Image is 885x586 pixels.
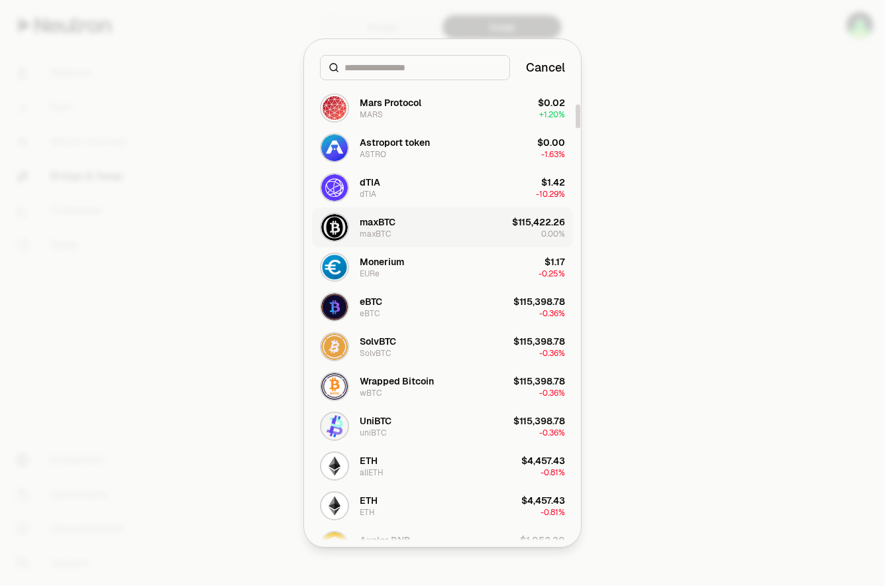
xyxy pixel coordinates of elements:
[360,215,395,229] div: maxBTC
[537,136,565,149] div: $0.00
[360,348,391,359] div: SolvBTC
[321,254,348,280] img: EURe Logo
[521,454,565,467] div: $4,457.43
[360,414,391,428] div: UniBTC
[321,373,348,400] img: wBTC Logo
[312,406,573,446] button: uniBTC LogoUniBTCuniBTC$115,398.78-0.36%
[321,214,348,241] img: maxBTC Logo
[541,176,565,189] div: $1.42
[545,255,565,268] div: $1.17
[321,95,348,121] img: MARS Logo
[321,333,348,360] img: SolvBTC Logo
[312,486,573,526] button: ETH LogoETHETH$4,457.43-0.81%
[513,295,565,308] div: $115,398.78
[539,308,565,319] span: -0.36%
[513,335,565,348] div: $115,398.78
[360,534,411,547] div: Axelar BNB
[360,507,375,518] div: ETH
[541,229,565,239] span: 0.00%
[539,268,565,279] span: -0.25%
[312,327,573,367] button: SolvBTC LogoSolvBTCSolvBTC$115,398.78-0.36%
[360,229,391,239] div: maxBTC
[541,507,565,518] span: -0.81%
[513,414,565,428] div: $115,398.78
[312,367,573,406] button: wBTC LogoWrapped BitcoinwBTC$115,398.78-0.36%
[312,168,573,207] button: dTIA LogodTIAdTIA$1.42-10.29%
[312,526,573,565] button: wBNB.axl LogoAxelar BNB$1,052.20
[321,294,348,320] img: eBTC Logo
[536,189,565,200] span: -10.29%
[520,534,565,547] div: $1,052.20
[321,413,348,439] img: uniBTC Logo
[360,268,380,279] div: EURe
[360,335,396,348] div: SolvBTC
[539,348,565,359] span: -0.36%
[526,58,565,77] button: Cancel
[360,375,434,388] div: Wrapped Bitcoin
[321,135,348,161] img: ASTRO Logo
[312,446,573,486] button: allETH LogoETHallETH$4,457.43-0.81%
[360,295,382,308] div: eBTC
[360,467,384,478] div: allETH
[321,532,348,559] img: wBNB.axl Logo
[312,287,573,327] button: eBTC LogoeBTCeBTC$115,398.78-0.36%
[360,255,404,268] div: Monerium
[360,136,430,149] div: Astroport token
[513,375,565,388] div: $115,398.78
[312,207,573,247] button: maxBTC LogomaxBTCmaxBTC$115,422.260.00%
[539,109,565,120] span: + 1.20%
[539,428,565,438] span: -0.36%
[541,467,565,478] span: -0.81%
[312,247,573,287] button: EURe LogoMoneriumEURe$1.17-0.25%
[321,453,348,479] img: allETH Logo
[539,388,565,398] span: -0.36%
[360,308,380,319] div: eBTC
[360,454,378,467] div: ETH
[360,494,378,507] div: ETH
[360,109,383,120] div: MARS
[521,494,565,507] div: $4,457.43
[360,189,376,200] div: dTIA
[512,215,565,229] div: $115,422.26
[321,493,348,519] img: ETH Logo
[312,128,573,168] button: ASTRO LogoAstroport tokenASTRO$0.00-1.63%
[312,88,573,128] button: MARS LogoMars ProtocolMARS$0.02+1.20%
[360,388,382,398] div: wBTC
[541,149,565,160] span: -1.63%
[360,176,380,189] div: dTIA
[360,149,386,160] div: ASTRO
[321,174,348,201] img: dTIA Logo
[360,96,421,109] div: Mars Protocol
[360,428,386,438] div: uniBTC
[538,96,565,109] div: $0.02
